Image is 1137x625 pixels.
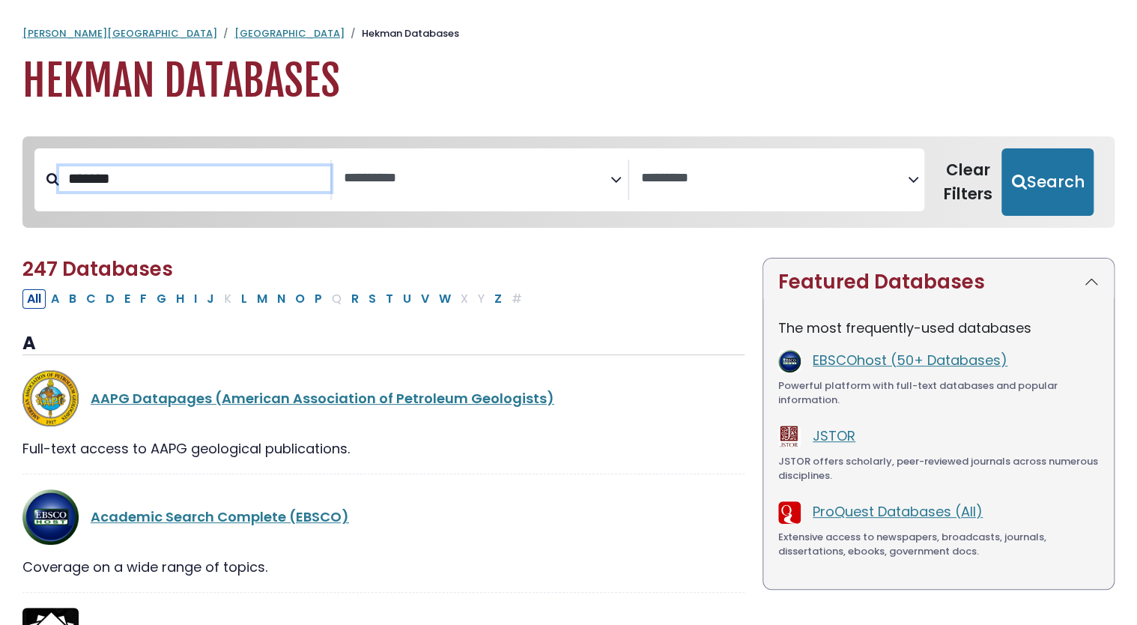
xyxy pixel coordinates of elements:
[172,289,189,309] button: Filter Results H
[202,289,219,309] button: Filter Results J
[416,289,434,309] button: Filter Results V
[189,289,201,309] button: Filter Results I
[91,507,349,526] a: Academic Search Complete (EBSCO)
[813,502,983,521] a: ProQuest Databases (All)
[778,530,1099,559] div: Extensive access to newspapers, broadcasts, journals, dissertations, ebooks, government docs.
[813,351,1007,369] a: EBSCOhost (50+ Databases)
[46,289,64,309] button: Filter Results A
[778,454,1099,483] div: JSTOR offers scholarly, peer-reviewed journals across numerous disciplines.
[22,256,173,283] span: 247 Databases
[310,289,327,309] button: Filter Results P
[64,289,81,309] button: Filter Results B
[813,426,855,445] a: JSTOR
[490,289,506,309] button: Filter Results Z
[933,148,1001,216] button: Clear Filters
[22,26,1115,41] nav: breadcrumb
[291,289,309,309] button: Filter Results O
[22,438,745,459] div: Full-text access to AAPG geological publications.
[778,318,1099,338] p: The most frequently-used databases
[364,289,380,309] button: Filter Results S
[82,289,100,309] button: Filter Results C
[152,289,171,309] button: Filter Results G
[763,259,1114,306] button: Featured Databases
[22,26,217,40] a: [PERSON_NAME][GEOGRAPHIC_DATA]
[120,289,135,309] button: Filter Results E
[381,289,398,309] button: Filter Results T
[22,333,745,355] h3: A
[101,289,119,309] button: Filter Results D
[345,26,459,41] li: Hekman Databases
[273,289,290,309] button: Filter Results N
[91,389,554,408] a: AAPG Datapages (American Association of Petroleum Geologists)
[237,289,252,309] button: Filter Results L
[778,378,1099,408] div: Powerful platform with full-text databases and popular information.
[22,289,528,307] div: Alpha-list to filter by first letter of database name
[1001,148,1094,216] button: Submit for Search Results
[59,166,330,191] input: Search database by title or keyword
[398,289,416,309] button: Filter Results U
[347,289,363,309] button: Filter Results R
[252,289,272,309] button: Filter Results M
[136,289,151,309] button: Filter Results F
[22,289,46,309] button: All
[234,26,345,40] a: [GEOGRAPHIC_DATA]
[22,56,1115,106] h1: Hekman Databases
[434,289,455,309] button: Filter Results W
[22,557,745,577] div: Coverage on a wide range of topics.
[641,171,908,187] textarea: Search
[344,171,610,187] textarea: Search
[22,136,1115,228] nav: Search filters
